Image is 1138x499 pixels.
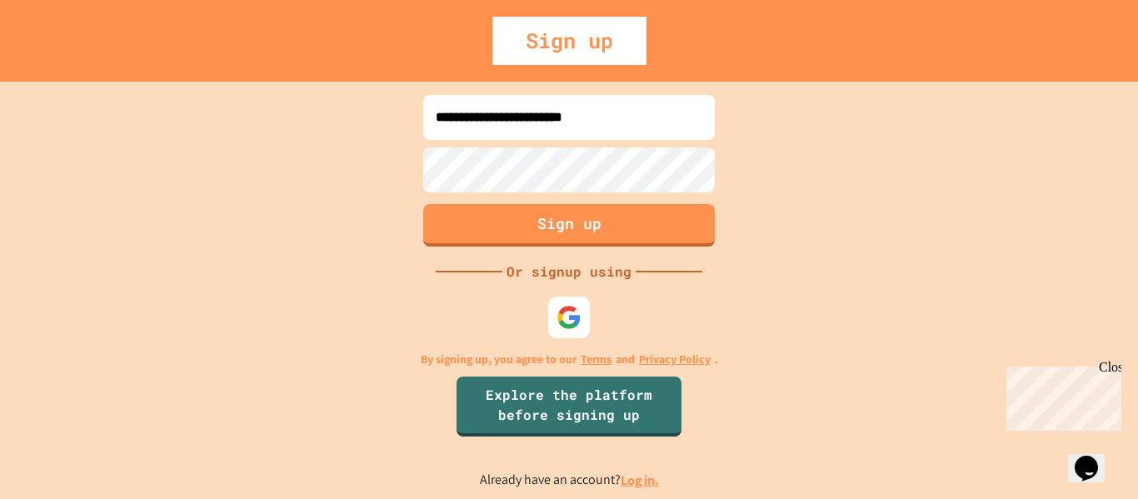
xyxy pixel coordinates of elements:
button: Sign up [423,204,715,247]
iframe: chat widget [1068,432,1121,482]
a: Privacy Policy [639,351,711,368]
p: By signing up, you agree to our and . [421,351,718,368]
a: Terms [581,351,611,368]
div: Chat with us now!Close [7,7,115,106]
iframe: chat widget [1000,360,1121,431]
div: Sign up [492,17,646,65]
div: Or signup using [502,262,636,282]
a: Log in. [621,472,659,489]
p: Already have an account? [480,470,659,491]
a: Explore the platform before signing up [457,377,681,437]
img: google-icon.svg [557,305,581,330]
